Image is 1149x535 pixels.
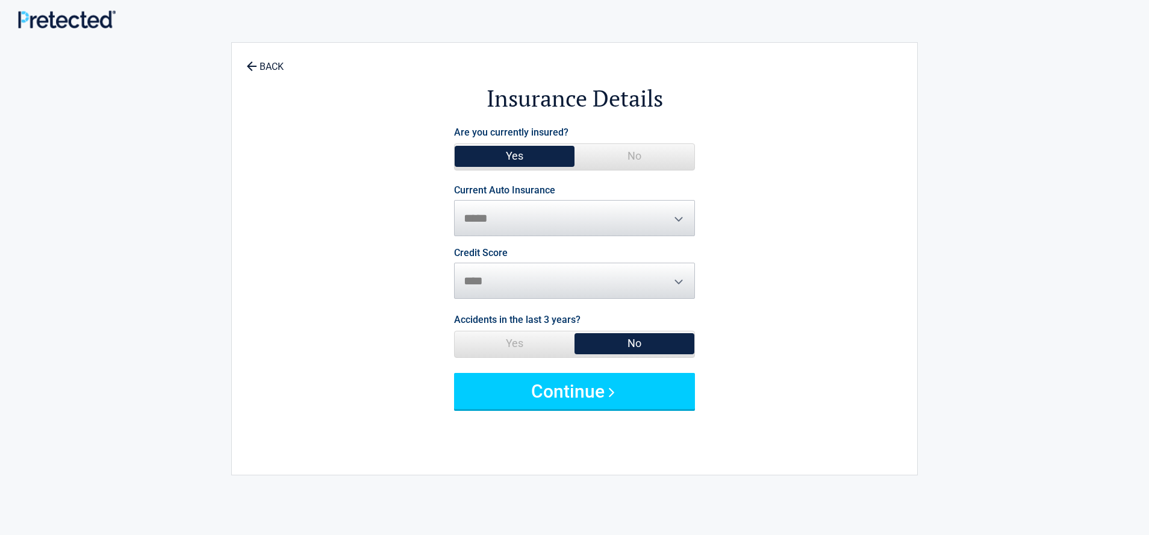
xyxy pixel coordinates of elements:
[454,186,555,195] label: Current Auto Insurance
[455,331,574,355] span: Yes
[454,124,568,140] label: Are you currently insured?
[244,51,286,72] a: BACK
[18,10,116,28] img: Main Logo
[454,311,581,328] label: Accidents in the last 3 years?
[454,373,695,409] button: Continue
[298,83,851,114] h2: Insurance Details
[574,331,694,355] span: No
[574,144,694,168] span: No
[454,248,508,258] label: Credit Score
[455,144,574,168] span: Yes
